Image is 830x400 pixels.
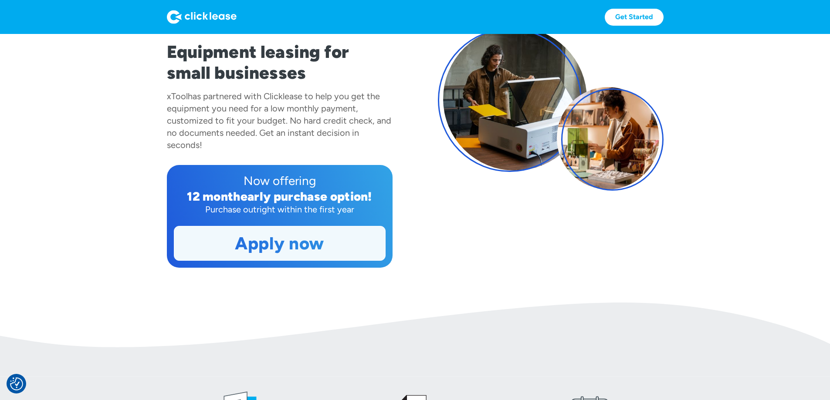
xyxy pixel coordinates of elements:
div: 12 month [187,189,241,204]
a: Get Started [605,9,664,26]
img: Revisit consent button [10,377,23,390]
div: Purchase outright within the first year [174,203,386,215]
div: has partnered with Clicklease to help you get the equipment you need for a low monthly payment, c... [167,91,391,150]
div: early purchase option! [241,189,372,204]
div: xTool [167,91,188,101]
button: Consent Preferences [10,377,23,390]
div: Now offering [174,172,386,189]
img: Logo [167,10,237,24]
a: Apply now [174,226,385,260]
h1: Equipment leasing for small businesses [167,41,393,83]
